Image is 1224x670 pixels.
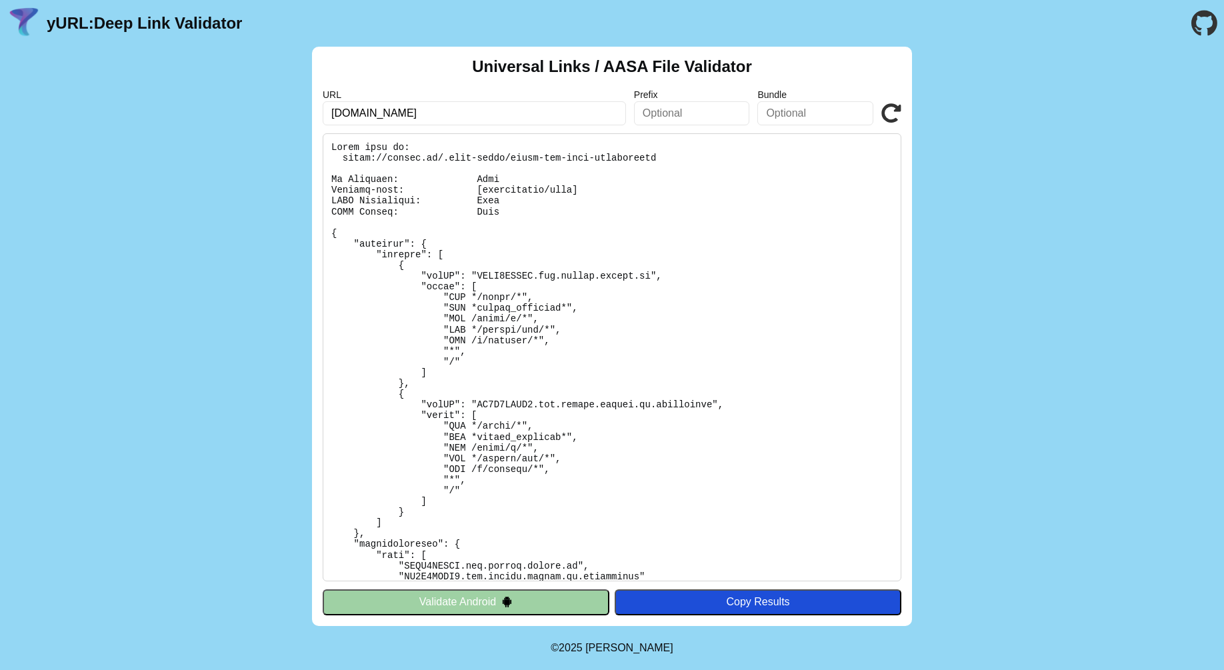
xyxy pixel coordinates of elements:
input: Required [323,101,626,125]
pre: Lorem ipsu do: sitam://consec.ad/.elit-seddo/eiusm-tem-inci-utlaboreetd Ma Aliquaen: Admi Veniamq... [323,133,901,581]
button: Copy Results [615,589,901,615]
input: Optional [634,101,750,125]
img: yURL Logo [7,6,41,41]
label: Bundle [757,89,873,100]
a: yURL:Deep Link Validator [47,14,242,33]
span: 2025 [559,642,583,653]
label: URL [323,89,626,100]
img: droidIcon.svg [501,596,513,607]
h2: Universal Links / AASA File Validator [472,57,752,76]
a: Michael Ibragimchayev's Personal Site [585,642,673,653]
label: Prefix [634,89,750,100]
div: Copy Results [621,596,895,608]
footer: © [551,626,673,670]
button: Validate Android [323,589,609,615]
input: Optional [757,101,873,125]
